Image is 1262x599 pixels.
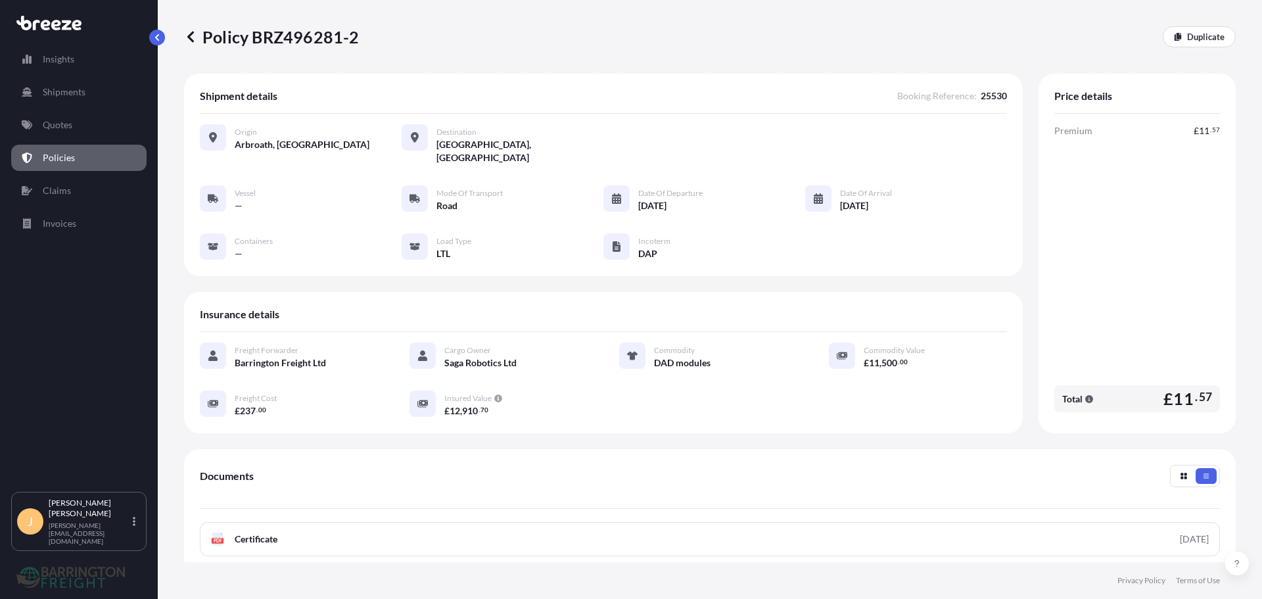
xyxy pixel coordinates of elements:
span: . [1210,128,1211,132]
a: Invoices [11,210,147,237]
div: [DATE] [1180,533,1209,546]
span: 910 [462,406,478,416]
span: 00 [900,360,908,364]
span: . [898,360,899,364]
span: [GEOGRAPHIC_DATA], [GEOGRAPHIC_DATA] [436,138,603,164]
span: £ [444,406,450,416]
p: Policies [43,151,75,164]
span: Insurance details [200,308,279,321]
span: Road [436,199,457,212]
span: Freight Forwarder [235,345,298,356]
span: Freight Cost [235,393,277,404]
span: — [235,247,243,260]
span: [DATE] [638,199,666,212]
span: Saga Robotics Ltd [444,356,517,370]
span: , [460,406,462,416]
span: Premium [1054,124,1092,137]
span: Load Type [436,236,471,247]
span: Destination [436,127,477,137]
span: 500 [881,358,897,368]
span: 57 [1199,393,1212,401]
span: . [479,408,480,412]
span: Booking Reference : [897,89,977,103]
span: £ [864,358,869,368]
a: Insights [11,46,147,72]
span: LTL [436,247,450,260]
p: [PERSON_NAME] [PERSON_NAME] [49,498,130,519]
span: 00 [258,408,266,412]
p: Shipments [43,85,85,99]
span: — [235,199,243,212]
span: J [28,515,33,528]
span: 11 [869,358,879,368]
text: PDF [214,539,222,543]
span: [DATE] [840,199,868,212]
span: Origin [235,127,257,137]
span: Commodity [654,345,695,356]
span: 237 [240,406,256,416]
a: Duplicate [1163,26,1236,47]
span: Total [1062,393,1083,406]
span: 11 [1173,391,1193,407]
span: , [879,358,881,368]
p: [PERSON_NAME][EMAIL_ADDRESS][DOMAIN_NAME] [49,521,130,545]
span: 57 [1212,128,1220,132]
span: 11 [1199,126,1209,135]
p: Insights [43,53,74,66]
a: Privacy Policy [1117,575,1165,586]
span: Documents [200,469,254,483]
span: Arbroath, [GEOGRAPHIC_DATA] [235,138,369,151]
span: £ [235,406,240,416]
span: £ [1194,126,1199,135]
a: Quotes [11,112,147,138]
span: DAP [638,247,657,260]
span: . [1195,393,1198,401]
span: Incoterm [638,236,670,247]
img: organization-logo [16,567,125,588]
span: Cargo Owner [444,345,491,356]
span: £ [1163,391,1173,407]
p: Policy BRZ496281-2 [184,26,360,47]
span: 70 [480,408,488,412]
span: Containers [235,236,273,247]
span: 12 [450,406,460,416]
a: PDFCertificate[DATE] [200,522,1220,556]
span: Date of Arrival [840,188,892,199]
span: . [256,408,258,412]
span: Barrington Freight Ltd [235,356,326,370]
span: Vessel [235,188,256,199]
span: Shipment details [200,89,277,103]
span: Date of Departure [638,188,703,199]
span: Insured Value [444,393,492,404]
span: Mode of Transport [436,188,503,199]
p: Quotes [43,118,72,132]
a: Claims [11,178,147,204]
p: Claims [43,184,71,197]
p: Invoices [43,217,76,230]
span: Certificate [235,533,277,546]
span: Price details [1054,89,1112,103]
a: Terms of Use [1176,575,1220,586]
p: Duplicate [1187,30,1225,43]
span: 25530 [981,89,1007,103]
a: Policies [11,145,147,171]
span: DAD modules [654,356,711,370]
a: Shipments [11,79,147,105]
span: Commodity Value [864,345,925,356]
